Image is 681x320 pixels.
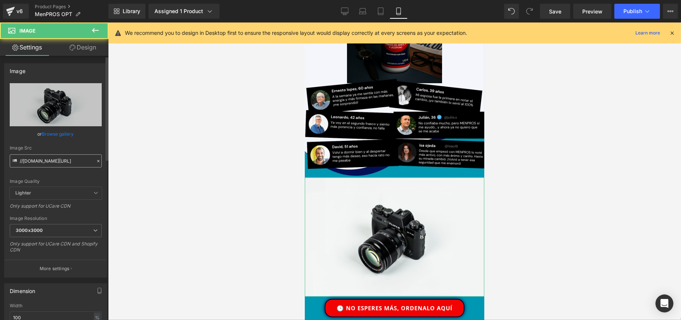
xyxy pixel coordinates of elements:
[40,265,70,272] p: More settings
[10,203,102,214] div: Only support for UCare CDN
[582,7,602,15] span: Preview
[549,7,561,15] span: Save
[336,4,354,19] a: Desktop
[614,4,660,19] button: Publish
[3,4,29,19] a: v6
[10,145,102,151] div: Image Src
[4,260,107,277] button: More settings
[20,277,160,295] a: 🕒 No esperes más, ordenalo aquí
[522,4,537,19] button: Redo
[19,28,36,34] span: Image
[632,28,663,37] a: Learn more
[573,4,611,19] a: Preview
[656,295,674,313] div: Open Intercom Messenger
[16,227,43,233] b: 3000x3000
[15,6,24,16] div: v6
[354,4,372,19] a: Laptop
[10,303,102,308] div: Width
[108,4,145,19] a: New Library
[10,284,36,294] div: Dimension
[623,8,642,14] span: Publish
[390,4,408,19] a: Mobile
[504,4,519,19] button: Undo
[32,282,148,289] font: 🕒 No esperes más, ordenalo aquí
[15,190,31,196] b: Lighter
[372,4,390,19] a: Tablet
[10,64,25,74] div: Image
[154,7,214,15] div: Assigned 1 Product
[10,241,102,258] div: Only support for UCare CDN and Shopify CDN
[56,39,110,56] a: Design
[10,179,102,184] div: Image Quality
[10,216,102,221] div: Image Resolution
[10,154,102,167] input: Link
[125,29,467,37] p: We recommend you to design in Desktop first to ensure the responsive layout would display correct...
[123,8,140,15] span: Library
[663,4,678,19] button: More
[10,130,102,138] div: or
[42,127,74,141] a: Browse gallery
[35,4,108,10] a: Product Pages
[35,11,72,17] span: MenPROS OPT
